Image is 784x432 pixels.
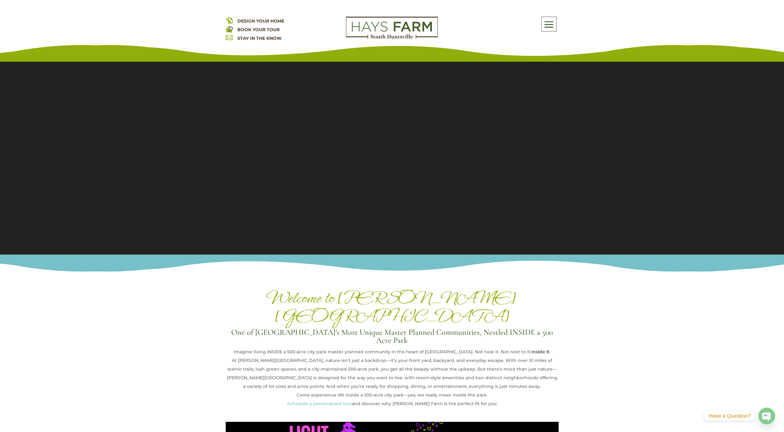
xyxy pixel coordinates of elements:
strong: Inside it [531,349,549,355]
a: BOOK YOUR TOUR [237,27,280,32]
h1: Welcome to [PERSON_NAME][GEOGRAPHIC_DATA] [226,289,559,328]
div: Come experience life inside a 500-acre city park—yes, we really mean inside the park. [226,391,559,399]
a: Schedule a personalized tour [287,401,352,406]
p: and discover why [PERSON_NAME] Farm is the perfect fit for you. [226,399,559,408]
a: hays farm homes huntsville development [346,35,438,40]
div: At [PERSON_NAME][GEOGRAPHIC_DATA], nature isn’t just a backdrop—it’s your front yard, backyard, a... [226,356,559,391]
img: Logo [346,17,438,39]
a: STAY IN THE KNOW [237,35,281,41]
img: book your home tour [226,25,233,32]
h3: One of [GEOGRAPHIC_DATA]’s Most Unique Master Planned Communities, Nestled INSIDE a 500 Acre Park [226,328,559,347]
div: Imagine living INSIDE a 500-acre city park master planned community in the heart of [GEOGRAPHIC_D... [226,347,559,356]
